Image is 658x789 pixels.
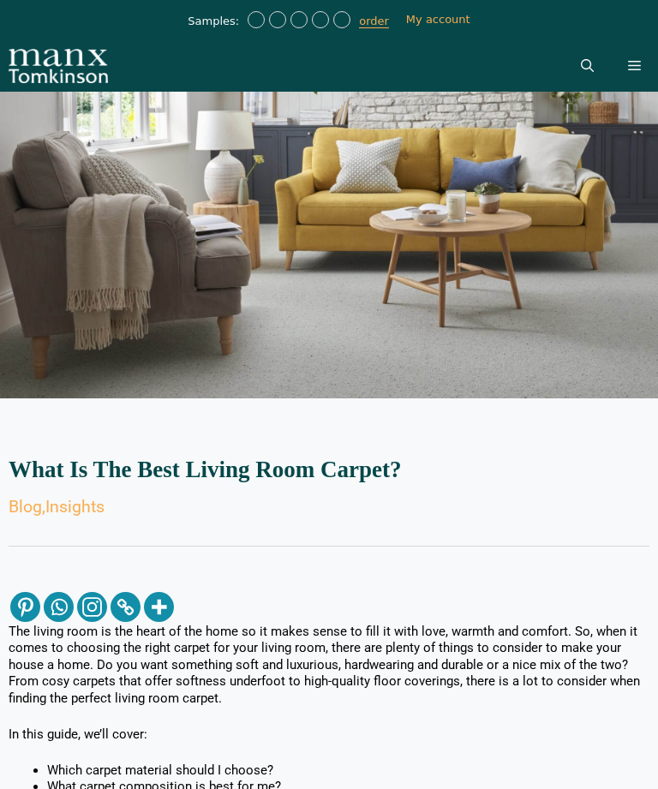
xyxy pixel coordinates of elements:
a: Open Search Bar [564,40,611,92]
img: Manx Tomkinson [9,40,108,92]
a: Instagram [77,592,107,622]
li: Which carpet material should I choose? [47,762,649,780]
p: In this guide, we’ll cover: [9,726,649,744]
a: order [359,15,389,28]
a: Whatsapp [44,592,74,622]
a: More [144,592,174,622]
a: Insights [45,497,105,517]
h2: What Is The Best Living Room Carpet? [9,458,649,481]
a: My account [406,13,470,26]
a: Blog [9,497,42,517]
p: The living room is the heart of the home so it makes sense to fill it with love, warmth and comfo... [9,624,649,708]
a: Copy Link [111,592,141,622]
a: Pinterest [10,592,40,622]
div: , [9,499,649,516]
span: Samples: [188,15,243,29]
